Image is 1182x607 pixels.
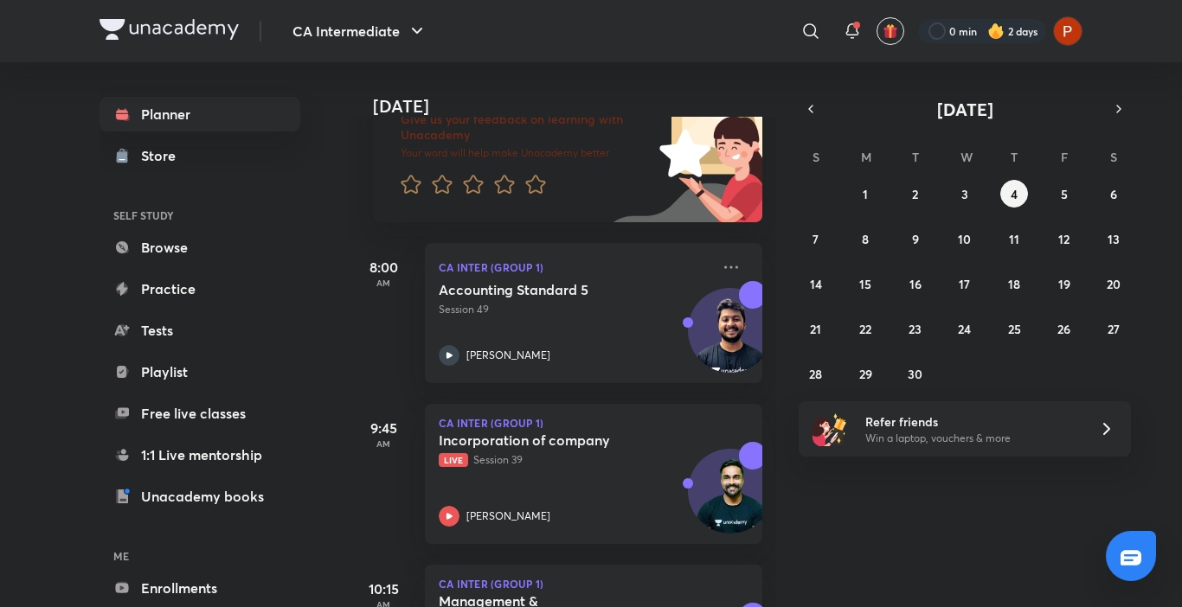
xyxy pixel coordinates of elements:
h5: 8:00 [349,257,418,278]
abbr: September 16, 2025 [909,276,922,292]
button: September 17, 2025 [951,270,979,297]
div: Store [141,145,186,166]
button: avatar [877,17,904,45]
abbr: September 6, 2025 [1110,186,1117,202]
button: September 20, 2025 [1100,270,1127,297]
abbr: Thursday [1011,149,1018,165]
a: Store [100,138,300,173]
img: Avatar [689,297,772,380]
h5: 10:15 [349,578,418,599]
button: September 7, 2025 [802,225,830,252]
button: September 28, 2025 [802,360,830,387]
abbr: September 24, 2025 [958,321,971,337]
abbr: Friday [1061,149,1068,165]
abbr: September 12, 2025 [1058,231,1070,247]
abbr: September 18, 2025 [1008,276,1020,292]
button: September 10, 2025 [951,225,979,252]
img: Avatar [689,458,772,541]
a: Browse [100,230,300,265]
abbr: September 5, 2025 [1061,186,1068,202]
abbr: September 3, 2025 [961,186,968,202]
button: September 5, 2025 [1050,180,1078,208]
a: 1:1 Live mentorship [100,438,300,472]
img: Palak [1053,16,1082,46]
abbr: September 7, 2025 [813,231,819,247]
button: September 30, 2025 [902,360,929,387]
img: referral [813,412,847,446]
span: Live [439,453,468,467]
abbr: Monday [861,149,871,165]
abbr: September 20, 2025 [1107,276,1121,292]
h5: Accounting Standard 5 [439,281,654,298]
button: September 4, 2025 [1000,180,1028,208]
button: September 22, 2025 [851,315,879,342]
abbr: September 9, 2025 [912,231,919,247]
abbr: September 29, 2025 [859,366,872,382]
h5: 9:45 [349,418,418,438]
p: AM [349,438,418,449]
span: [DATE] [937,98,993,121]
button: September 1, 2025 [851,180,879,208]
h4: [DATE] [373,96,780,117]
abbr: September 25, 2025 [1008,321,1021,337]
button: September 2, 2025 [902,180,929,208]
abbr: September 11, 2025 [1009,231,1019,247]
button: September 14, 2025 [802,270,830,297]
button: September 25, 2025 [1000,315,1028,342]
button: September 19, 2025 [1050,270,1078,297]
button: September 18, 2025 [1000,270,1028,297]
p: CA Inter (Group 1) [439,418,748,428]
a: Planner [100,97,300,131]
abbr: September 28, 2025 [809,366,822,382]
p: CA Inter (Group 1) [439,578,748,589]
button: September 29, 2025 [851,360,879,387]
button: CA Intermediate [282,14,438,48]
button: September 26, 2025 [1050,315,1078,342]
button: September 12, 2025 [1050,225,1078,252]
abbr: September 21, 2025 [810,321,821,337]
abbr: September 26, 2025 [1057,321,1070,337]
button: September 11, 2025 [1000,225,1028,252]
button: September 21, 2025 [802,315,830,342]
img: avatar [883,23,898,39]
button: September 23, 2025 [902,315,929,342]
a: Unacademy books [100,479,300,514]
p: [PERSON_NAME] [466,508,550,524]
abbr: September 8, 2025 [862,231,869,247]
p: AM [349,278,418,288]
abbr: Tuesday [912,149,919,165]
p: [PERSON_NAME] [466,348,550,363]
abbr: September 14, 2025 [810,276,822,292]
p: Your word will help make Unacademy better [401,146,653,160]
a: Company Logo [100,19,239,44]
abbr: September 22, 2025 [859,321,871,337]
abbr: September 10, 2025 [958,231,971,247]
button: September 27, 2025 [1100,315,1127,342]
p: CA Inter (Group 1) [439,257,710,278]
img: streak [987,22,1005,40]
a: Free live classes [100,396,300,431]
abbr: Wednesday [960,149,973,165]
button: September 9, 2025 [902,225,929,252]
abbr: September 17, 2025 [959,276,970,292]
h6: SELF STUDY [100,201,300,230]
button: September 16, 2025 [902,270,929,297]
abbr: September 23, 2025 [909,321,922,337]
abbr: September 30, 2025 [908,366,922,382]
a: Practice [100,272,300,306]
button: September 15, 2025 [851,270,879,297]
abbr: September 19, 2025 [1058,276,1070,292]
a: Enrollments [100,571,300,605]
abbr: September 15, 2025 [859,276,871,292]
button: September 13, 2025 [1100,225,1127,252]
abbr: Saturday [1110,149,1117,165]
abbr: September 13, 2025 [1108,231,1120,247]
a: Playlist [100,355,300,389]
abbr: September 2, 2025 [912,186,918,202]
button: [DATE] [823,97,1107,121]
button: September 8, 2025 [851,225,879,252]
button: September 3, 2025 [951,180,979,208]
h6: ME [100,541,300,571]
abbr: September 4, 2025 [1011,186,1018,202]
img: feedback_image [601,84,762,222]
